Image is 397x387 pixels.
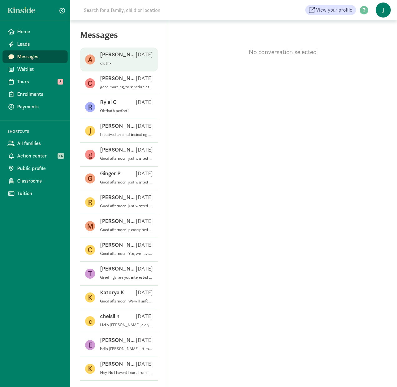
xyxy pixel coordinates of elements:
[100,312,120,320] p: chelsii n
[136,122,153,130] p: [DATE]
[3,38,68,50] a: Leads
[100,98,117,106] p: Rylei C
[17,190,63,197] span: Tuition
[85,173,95,183] figure: G
[136,265,153,272] p: [DATE]
[3,150,68,162] a: Action center 14
[100,322,153,328] p: Hello [PERSON_NAME], did you receive enrollment links that were sent to you for Noaa and [PERSON_...
[100,156,153,161] p: Good afternoon, just wanted to check in and see if you are still interested in enrolling with us?...
[80,4,256,16] input: Search for a family, child or location
[17,103,63,111] span: Payments
[85,78,95,88] figure: C
[100,108,153,113] p: Ok that’s perfect!
[305,5,356,15] a: View your profile
[3,88,68,101] a: Enrollments
[85,245,95,255] figure: C
[100,346,153,351] p: hello [PERSON_NAME], let me know if you receive this message
[3,75,68,88] a: Tours 3
[136,360,153,368] p: [DATE]
[85,316,95,326] figure: c
[100,217,136,225] p: [PERSON_NAME]
[85,102,95,112] figure: R
[100,75,136,82] p: [PERSON_NAME]
[3,25,68,38] a: Home
[136,217,153,225] p: [DATE]
[100,265,136,272] p: [PERSON_NAME]
[3,63,68,75] a: Waitlist
[100,360,136,368] p: [PERSON_NAME] L
[316,6,352,14] span: View your profile
[100,180,153,185] p: Good afternoon, just wanted to check in and see if you were still interested in enrolling with us...
[100,251,153,256] p: Good afternoon! Yes, we have availability in our infant room. What date would he be starting and ...
[136,241,153,249] p: [DATE]
[100,289,124,296] p: Katorya K
[17,78,63,85] span: Tours
[17,152,63,160] span: Action center
[17,28,63,35] span: Home
[100,51,136,58] p: [PERSON_NAME]
[3,162,68,175] a: Public profile
[85,364,95,374] figure: K
[17,65,63,73] span: Waitlist
[100,122,136,130] p: [PERSON_NAME]
[100,170,120,177] p: Ginger P
[17,140,63,147] span: All families
[17,177,63,185] span: Classrooms
[17,40,63,48] span: Leads
[100,227,153,232] p: Good afternoon, please provide your contact information so that we can set up a virtual tour with...
[58,153,64,159] span: 14
[3,101,68,113] a: Payments
[100,275,153,280] p: Greetings, are you interested in rescheduling a tour with our facility? If so please contact Mrs ...
[85,269,95,279] figure: T
[85,150,95,160] figure: g
[3,137,68,150] a: All families
[136,194,153,201] p: [DATE]
[100,85,153,90] p: good morning, to schedule a tour please use tour scheduler from website [DOMAIN_NAME], after acce...
[136,336,153,344] p: [DATE]
[100,204,153,209] p: Good afternoon, just wanted to check in and see if you were still interested in enrolling [PERSON...
[100,370,153,375] p: Hey, No I havent heard from her.
[17,90,63,98] span: Enrollments
[136,75,153,82] p: [DATE]
[85,197,95,207] figure: R
[100,241,136,249] p: [PERSON_NAME]
[17,165,63,172] span: Public profile
[3,175,68,187] a: Classrooms
[85,340,95,350] figure: E
[100,146,136,153] p: [PERSON_NAME]
[136,146,153,153] p: [DATE]
[3,50,68,63] a: Messages
[85,221,95,231] figure: M
[100,194,136,201] p: [PERSON_NAME]
[3,187,68,200] a: Tuition
[17,53,63,60] span: Messages
[100,61,153,66] p: ok, thx
[100,132,153,137] p: I received an email indicating that you paid the registration fee which indicates that you have a...
[376,3,391,18] span: J
[136,289,153,296] p: [DATE]
[100,336,136,344] p: [PERSON_NAME]
[136,98,153,106] p: [DATE]
[85,54,95,64] figure: A
[136,170,153,177] p: [DATE]
[85,126,95,136] figure: J
[85,292,95,302] figure: K
[136,312,153,320] p: [DATE]
[100,299,153,304] p: Good afternoon! We will unfortunately have to cancel your tour for this evening, but we would lov...
[58,79,63,85] span: 3
[136,51,153,58] p: [DATE]
[70,30,168,45] h5: Messages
